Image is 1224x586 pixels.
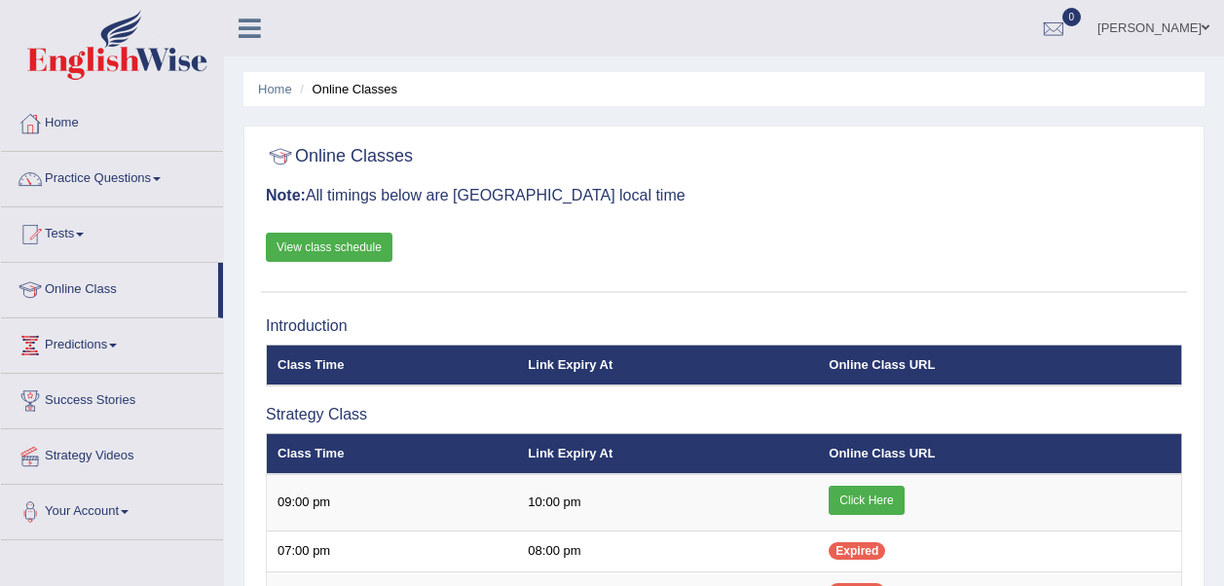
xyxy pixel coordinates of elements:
li: Online Classes [295,80,397,98]
a: Predictions [1,318,223,367]
th: Class Time [267,345,518,385]
th: Online Class URL [818,345,1181,385]
a: View class schedule [266,233,392,262]
a: Click Here [829,486,904,515]
a: Home [258,82,292,96]
td: 10:00 pm [517,474,818,531]
th: Link Expiry At [517,345,818,385]
td: 08:00 pm [517,531,818,572]
a: Strategy Videos [1,429,223,478]
a: Your Account [1,485,223,533]
a: Practice Questions [1,152,223,201]
a: Success Stories [1,374,223,422]
h3: Introduction [266,317,1182,335]
span: 0 [1062,8,1082,26]
td: 09:00 pm [267,474,518,531]
h2: Online Classes [266,142,413,171]
th: Link Expiry At [517,433,818,474]
th: Online Class URL [818,433,1181,474]
th: Class Time [267,433,518,474]
b: Note: [266,187,306,203]
a: Home [1,96,223,145]
span: Expired [829,542,885,560]
td: 07:00 pm [267,531,518,572]
h3: Strategy Class [266,406,1182,423]
h3: All timings below are [GEOGRAPHIC_DATA] local time [266,187,1182,204]
a: Tests [1,207,223,256]
a: Online Class [1,263,218,311]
